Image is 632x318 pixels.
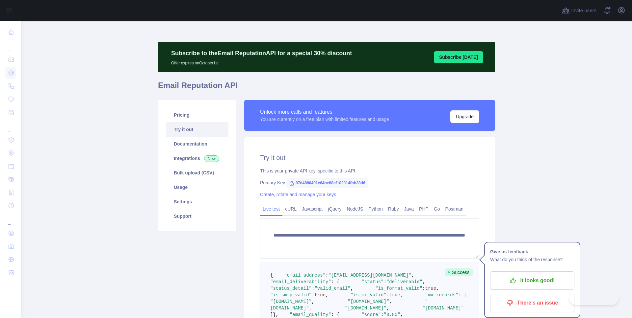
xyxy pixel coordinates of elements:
a: Bulk upload (CSV) [166,166,228,180]
span: , [386,306,389,311]
a: Integrations New [166,151,228,166]
div: You are currently on a free plan with limited features and usage [260,116,389,123]
span: "deliverable" [386,279,422,284]
span: "[DOMAIN_NAME]" [345,306,386,311]
div: ... [5,213,16,226]
div: Unlock more calls and features [260,108,389,116]
span: : [312,286,314,291]
a: Try it out [166,122,228,137]
span: "valid_email" [314,286,350,291]
span: : [384,279,386,284]
span: : [381,312,383,317]
span: , [312,299,314,304]
h1: Email Reputation API [158,80,495,96]
span: { [270,273,273,278]
p: Offer expires on October 1st. [171,58,352,66]
span: "0.80" [384,312,400,317]
span: : { [331,279,339,284]
div: Primary Key: [260,179,479,186]
span: true [314,292,326,298]
span: }, [273,312,278,317]
span: : [386,292,389,298]
a: Python [366,204,385,214]
span: : [312,292,314,298]
span: , [309,306,312,311]
span: "status_detail" [270,286,312,291]
div: This is your private API key, specific to this API. [260,168,479,174]
span: , [436,286,439,291]
button: Upgrade [450,110,479,123]
span: true [425,286,436,291]
span: "email_address" [284,273,326,278]
a: Usage [166,180,228,194]
span: "email_quality" [290,312,331,317]
div: ... [5,39,16,53]
button: Invite users [561,5,598,16]
span: : [326,273,328,278]
span: Success [445,268,473,276]
a: Live test [260,204,282,214]
a: Go [431,204,443,214]
a: Ruby [385,204,402,214]
span: : { [331,312,339,317]
span: "email_deliverability" [270,279,331,284]
span: "status" [361,279,383,284]
a: Settings [166,194,228,209]
a: Create, rotate and manage your keys [260,192,336,197]
a: jQuery [325,204,344,214]
span: , [400,312,403,317]
h2: Try it out [260,153,479,162]
a: Pricing [166,108,228,122]
iframe: Toggle Customer Support [569,291,619,305]
a: Postman [443,204,466,214]
h1: Give us feedback [490,248,574,256]
span: "is_format_valid" [375,286,422,291]
p: What do you think of the response? [490,256,574,263]
span: , [326,292,328,298]
span: "score" [361,312,381,317]
span: ] [270,312,273,317]
span: : [422,286,425,291]
span: true [389,292,400,298]
a: Java [402,204,417,214]
span: "[DOMAIN_NAME]" [348,299,389,304]
span: , [422,279,425,284]
span: Invite users [571,7,596,14]
span: "mx_records" [425,292,459,298]
span: "[DOMAIN_NAME]" [422,306,464,311]
span: 97d4880401e64be88cf102014fbb38d6 [286,178,368,188]
span: , [411,273,414,278]
a: Support [166,209,228,223]
a: cURL [282,204,299,214]
span: New [204,155,219,162]
span: , [389,299,392,304]
span: , [400,292,403,298]
span: "is_smtp_valid" [270,292,312,298]
a: NodeJS [344,204,366,214]
p: Subscribe to the Email Reputation API for a special 30 % discount [171,49,352,58]
span: : [ [458,292,466,298]
span: "[EMAIL_ADDRESS][DOMAIN_NAME]" [328,273,411,278]
a: PHP [416,204,431,214]
div: ... [5,120,16,133]
span: "[DOMAIN_NAME]" [270,299,312,304]
span: "is_mx_valid" [351,292,386,298]
span: , [351,286,353,291]
button: Subscribe [DATE] [434,51,483,63]
a: Documentation [166,137,228,151]
a: Javascript [299,204,325,214]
